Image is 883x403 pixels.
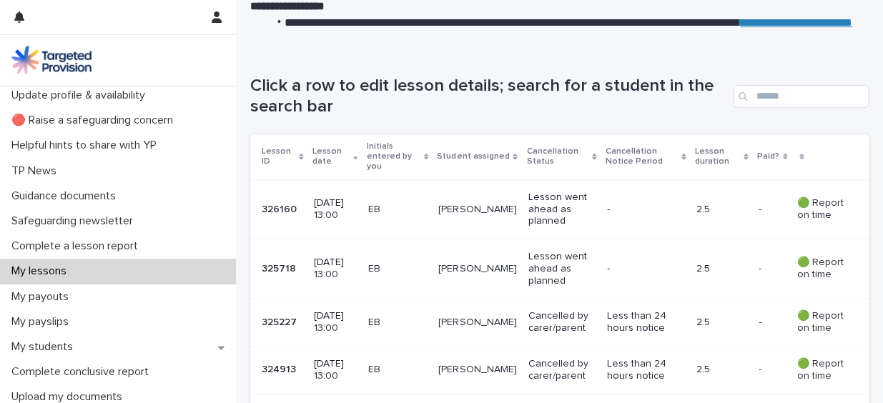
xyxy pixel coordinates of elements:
p: 2.5 [696,364,747,376]
p: My payslips [6,315,80,329]
p: Student assigned [437,149,509,164]
p: Lesson went ahead as planned [528,251,595,287]
p: 325718 [262,260,299,275]
p: [PERSON_NAME] [438,364,516,376]
p: [PERSON_NAME] [438,317,516,329]
p: Cancelled by carer/parent [528,310,595,334]
p: - [759,260,764,275]
tr: 324913324913 [DATE] 13:00EB[PERSON_NAME]Cancelled by carer/parentLess than 24 hours notice2.5-- 🟢... [250,347,869,394]
img: M5nRWzHhSzIhMunXDL62 [11,46,92,74]
p: 🔴 Raise a safeguarding concern [6,114,184,127]
p: [DATE] 13:00 [314,358,357,382]
p: 2.5 [696,263,747,275]
p: Update profile & availability [6,89,157,102]
p: 🟢 Report on time [797,257,846,281]
p: Complete a lesson report [6,239,149,253]
p: - [759,201,764,216]
p: Cancelled by carer/parent [528,358,595,382]
tr: 325227325227 [DATE] 13:00EB[PERSON_NAME]Cancelled by carer/parentLess than 24 hours notice2.5-- 🟢... [250,299,869,347]
p: TP News [6,164,68,178]
p: Initials entered by you [366,139,420,175]
p: EB [367,364,427,376]
p: - [607,263,685,275]
p: 🟢 Report on time [797,358,846,382]
p: Less than 24 hours notice [607,358,685,382]
p: - [759,314,764,329]
p: 324913 [262,361,299,376]
p: 🟢 Report on time [797,197,846,222]
p: EB [367,263,427,275]
p: Lesson went ahead as planned [528,191,595,227]
p: [DATE] 13:00 [314,310,357,334]
p: Helpful hints to share with YP [6,139,168,152]
p: 325227 [262,314,300,329]
p: Guidance documents [6,189,127,203]
p: - [759,361,764,376]
p: EB [367,204,427,216]
p: Lesson ID [262,144,295,170]
p: 🟢 Report on time [797,310,846,334]
p: My students [6,340,84,354]
input: Search [733,85,869,108]
p: 326160 [262,201,300,216]
p: Safeguarding newsletter [6,214,144,228]
p: My payouts [6,290,80,304]
p: [DATE] 13:00 [314,257,357,281]
p: Complete conclusive report [6,365,160,379]
p: Cancellation Notice Period [606,144,679,170]
p: [DATE] 13:00 [314,197,357,222]
p: 2.5 [696,317,747,329]
p: 2.5 [696,204,747,216]
p: Paid? [757,149,779,164]
p: [PERSON_NAME] [438,263,516,275]
tr: 326160326160 [DATE] 13:00EB[PERSON_NAME]Lesson went ahead as planned-2.5-- 🟢 Report on time [250,179,869,239]
p: - [607,204,685,216]
p: [PERSON_NAME] [438,204,516,216]
p: Lesson duration [695,144,741,170]
p: Lesson date [312,144,350,170]
p: My lessons [6,264,78,278]
p: Less than 24 hours notice [607,310,685,334]
p: Cancellation Status [526,144,588,170]
h1: Click a row to edit lesson details; search for a student in the search bar [250,76,727,117]
tr: 325718325718 [DATE] 13:00EB[PERSON_NAME]Lesson went ahead as planned-2.5-- 🟢 Report on time [250,239,869,299]
p: EB [367,317,427,329]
